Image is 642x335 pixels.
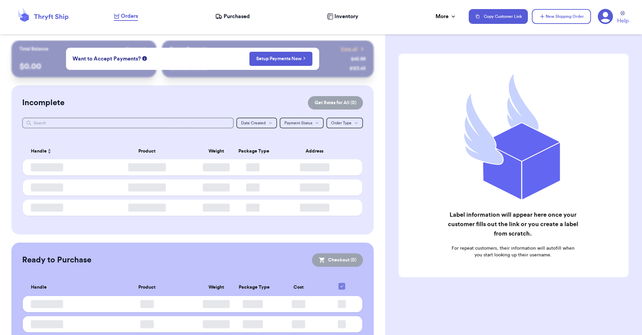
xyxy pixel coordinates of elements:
th: Product [96,143,198,159]
p: For repeat customers, their information will autofill when you start looking up their username. [448,245,578,258]
button: Date Created [236,118,277,128]
span: Inventory [334,12,358,20]
span: Orders [121,12,138,20]
button: Setup Payments Now [249,52,313,66]
a: Inventory [327,12,358,20]
p: $ 0.00 [19,61,148,72]
span: Payment Status [284,121,312,125]
span: Payout [126,46,140,52]
a: Setup Payments Now [256,55,306,62]
th: Package Type [235,279,271,296]
button: Copy Customer Link [469,9,528,24]
th: Weight [198,279,235,296]
h2: Label information will appear here once your customer fills out the link or you create a label fr... [448,210,578,238]
a: Orders [114,12,138,21]
a: View all [340,46,366,52]
span: Handle [31,284,47,291]
span: View all [340,46,358,52]
a: Purchased [215,12,250,20]
p: Total Balance [19,46,48,52]
p: Recent Payments [170,46,207,52]
span: Date Created [241,121,266,125]
th: Product [96,279,198,296]
a: Payout [126,46,148,52]
a: Help [617,11,629,25]
button: Order Type [326,118,363,128]
button: Checkout (0) [312,253,363,267]
input: Search [22,118,233,128]
span: Purchased [224,12,250,20]
th: Package Type [234,143,271,159]
span: Help [617,17,629,25]
span: Want to Accept Payments? [73,55,141,63]
th: Address [271,143,362,159]
h2: Incomplete [22,97,64,108]
span: Order Type [331,121,352,125]
button: Payment Status [280,118,324,128]
div: More [435,12,457,20]
button: New Shipping Order [532,9,591,24]
button: Get Rates for All (0) [308,96,363,110]
div: $ 45.99 [351,56,366,62]
button: Sort ascending [47,147,52,155]
th: Weight [198,143,235,159]
th: Cost [271,279,326,296]
h2: Ready to Purchase [22,255,91,265]
span: Handle [31,148,47,155]
div: $ 123.45 [350,65,366,72]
